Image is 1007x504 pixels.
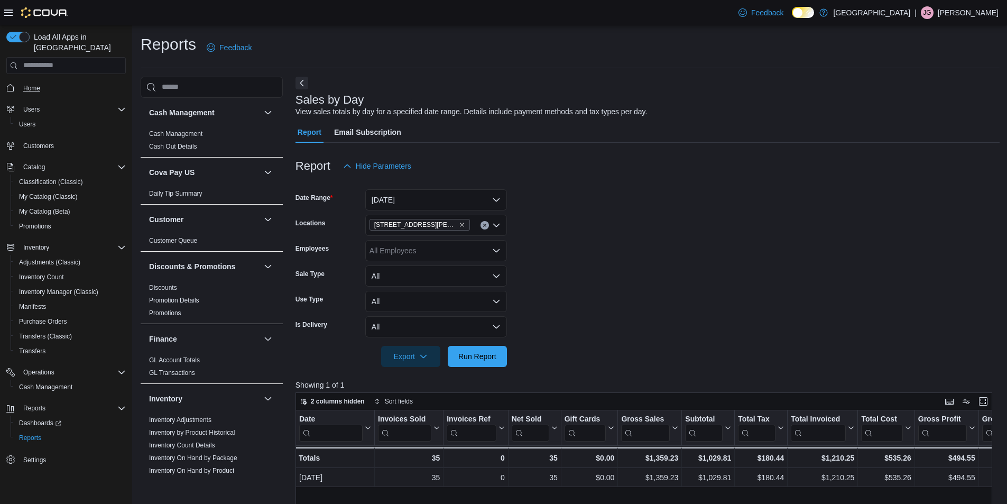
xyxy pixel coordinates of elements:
[923,6,931,19] span: JG
[149,130,202,138] a: Cash Management
[15,345,50,358] a: Transfers
[448,346,507,367] button: Run Report
[621,414,678,441] button: Gross Sales
[149,356,200,364] span: GL Account Totals
[19,366,59,379] button: Operations
[564,414,606,424] div: Gift Cards
[149,466,234,475] span: Inventory On Hand by Product
[861,414,902,424] div: Total Cost
[791,414,846,424] div: Total Invoiced
[792,7,814,18] input: Dark Mode
[149,261,260,272] button: Discounts & Promotions
[2,240,130,255] button: Inventory
[15,432,45,444] a: Reports
[15,381,126,393] span: Cash Management
[2,401,130,416] button: Reports
[15,286,126,298] span: Inventory Manager (Classic)
[11,270,130,285] button: Inventory Count
[149,416,211,424] a: Inventory Adjustments
[943,395,956,408] button: Keyboard shortcuts
[492,221,501,230] button: Open list of options
[149,454,237,462] a: Inventory On Hand by Package
[15,345,126,358] span: Transfers
[23,368,54,377] span: Operations
[11,430,130,445] button: Reports
[621,414,670,441] div: Gross Sales
[149,428,235,437] span: Inventory by Product Historical
[2,365,130,380] button: Operations
[374,219,457,230] span: [STREET_ADDRESS][PERSON_NAME]
[738,414,784,441] button: Total Tax
[19,347,45,355] span: Transfers
[511,452,557,464] div: 35
[918,414,975,441] button: Gross Profit
[149,429,235,436] a: Inventory by Product Historical
[149,283,177,292] span: Discounts
[511,414,549,441] div: Net Sold
[262,392,274,405] button: Inventory
[15,315,71,328] a: Purchase Orders
[149,261,235,272] h3: Discounts & Promotions
[19,241,53,254] button: Inventory
[19,222,51,231] span: Promotions
[511,414,549,424] div: Net Sold
[2,160,130,175] button: Catalog
[19,454,50,466] a: Settings
[19,81,126,95] span: Home
[738,414,775,424] div: Total Tax
[11,117,130,132] button: Users
[564,414,606,441] div: Gift Card Sales
[369,219,470,231] span: 1165 McNutt Road
[481,221,489,230] button: Clear input
[19,332,72,341] span: Transfers (Classic)
[219,42,252,53] span: Feedback
[918,414,967,424] div: Gross Profit
[149,441,215,450] span: Inventory Count Details
[23,105,40,114] span: Users
[19,317,67,326] span: Purchase Orders
[149,296,199,305] span: Promotion Details
[15,220,56,233] a: Promotions
[141,234,283,251] div: Customer
[15,256,85,269] a: Adjustments (Classic)
[861,414,911,441] button: Total Cost
[387,346,434,367] span: Export
[149,309,181,317] span: Promotions
[149,393,182,404] h3: Inventory
[621,452,678,464] div: $1,359.23
[11,299,130,314] button: Manifests
[149,130,202,138] span: Cash Management
[734,2,788,23] a: Feedback
[262,333,274,345] button: Finance
[19,103,126,116] span: Users
[23,404,45,413] span: Reports
[751,7,783,18] span: Feedback
[149,167,260,178] button: Cova Pay US
[295,160,330,172] h3: Report
[149,393,260,404] button: Inventory
[299,471,371,484] div: [DATE]
[365,316,507,337] button: All
[149,334,260,344] button: Finance
[19,288,98,296] span: Inventory Manager (Classic)
[19,82,44,95] a: Home
[738,414,775,441] div: Total Tax
[365,189,507,210] button: [DATE]
[938,6,999,19] p: [PERSON_NAME]
[296,395,369,408] button: 2 columns hidden
[11,189,130,204] button: My Catalog (Classic)
[15,417,126,429] span: Dashboards
[565,471,615,484] div: $0.00
[833,6,910,19] p: [GEOGRAPHIC_DATA]
[149,236,197,245] span: Customer Queue
[977,395,990,408] button: Enter fullscreen
[15,176,126,188] span: Classification (Classic)
[365,291,507,312] button: All
[19,419,61,427] span: Dashboards
[141,127,283,157] div: Cash Management
[15,271,68,283] a: Inventory Count
[381,346,440,367] button: Export
[2,80,130,96] button: Home
[685,414,723,424] div: Subtotal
